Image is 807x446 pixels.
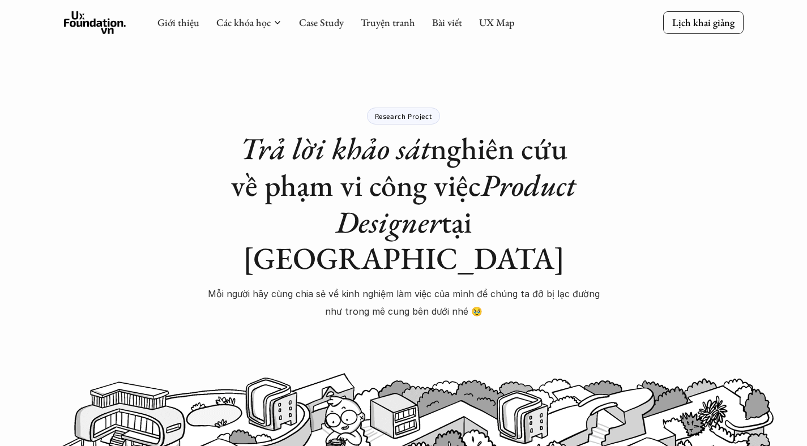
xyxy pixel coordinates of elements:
p: Mỗi người hãy cùng chia sẻ về kinh nghiệm làm việc của mình để chúng ta đỡ bị lạc đường như trong... [206,285,602,320]
a: Lịch khai giảng [663,11,744,33]
a: Case Study [299,16,344,29]
em: Trả lời khảo sát [240,128,430,168]
a: Bài viết [432,16,462,29]
a: Các khóa học [216,16,271,29]
p: Research Project [375,112,433,120]
p: Lịch khai giảng [672,16,735,29]
em: Product Designer [336,165,583,242]
a: Giới thiệu [157,16,199,29]
a: Truyện tranh [361,16,415,29]
a: UX Map [479,16,515,29]
h1: nghiên cứu về phạm vi công việc tại [GEOGRAPHIC_DATA] [206,130,602,277]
